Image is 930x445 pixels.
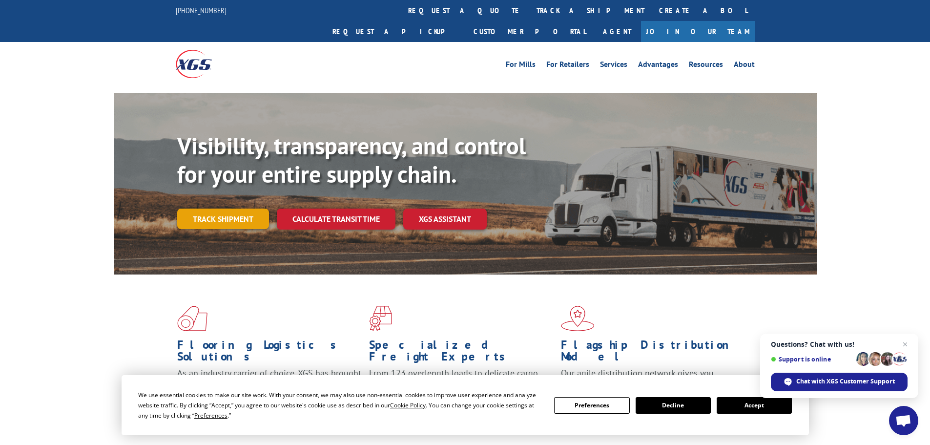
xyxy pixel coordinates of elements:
div: Cookie Consent Prompt [122,375,809,435]
img: xgs-icon-flagship-distribution-model-red [561,306,595,331]
a: Open chat [889,406,918,435]
img: xgs-icon-focused-on-flooring-red [369,306,392,331]
div: We use essential cookies to make our site work. With your consent, we may also use non-essential ... [138,390,542,421]
button: Decline [636,397,711,414]
span: Chat with XGS Customer Support [771,373,908,391]
a: Services [600,61,627,71]
button: Preferences [554,397,629,414]
h1: Flagship Distribution Model [561,339,745,367]
a: For Mills [506,61,536,71]
a: Join Our Team [641,21,755,42]
a: For Retailers [546,61,589,71]
a: XGS ASSISTANT [403,209,487,230]
span: As an industry carrier of choice, XGS has brought innovation and dedication to flooring logistics... [177,367,361,402]
a: Calculate transit time [277,209,395,230]
img: xgs-icon-total-supply-chain-intelligence-red [177,306,207,331]
span: Questions? Chat with us! [771,340,908,348]
a: Resources [689,61,723,71]
a: [PHONE_NUMBER] [176,5,227,15]
a: Advantages [638,61,678,71]
a: Request a pickup [325,21,466,42]
span: Our agile distribution network gives you nationwide inventory management on demand. [561,367,741,390]
span: Support is online [771,356,853,363]
h1: Flooring Logistics Solutions [177,339,362,367]
a: Track shipment [177,209,269,229]
h1: Specialized Freight Experts [369,339,554,367]
a: Agent [593,21,641,42]
span: Preferences [194,411,227,420]
span: Cookie Policy [390,401,426,409]
a: Customer Portal [466,21,593,42]
b: Visibility, transparency, and control for your entire supply chain. [177,130,526,189]
p: From 123 overlength loads to delicate cargo, our experienced staff knows the best way to move you... [369,367,554,411]
a: About [734,61,755,71]
span: Chat with XGS Customer Support [796,377,895,386]
button: Accept [717,397,792,414]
